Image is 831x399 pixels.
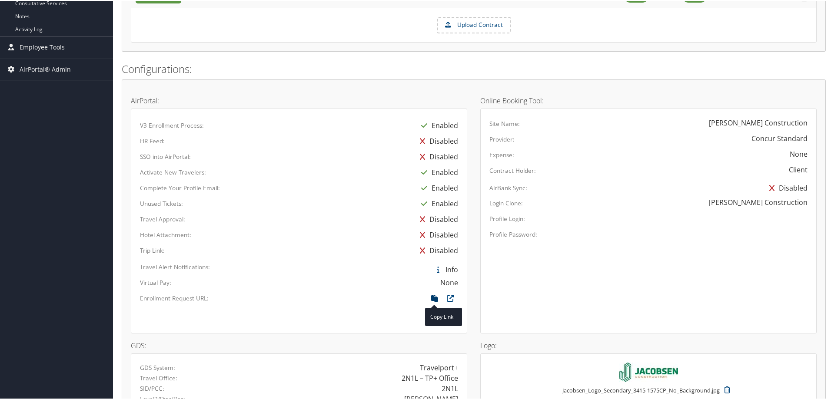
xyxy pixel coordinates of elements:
[489,165,536,174] label: Contract Holder:
[789,164,808,174] div: Client
[140,245,165,254] label: Trip Link:
[415,242,458,257] div: Disabled
[489,134,515,143] label: Provider:
[140,383,164,392] label: SID/PCC:
[442,383,458,393] div: 2N1L
[140,152,191,160] label: SSO into AirPortal:
[140,198,183,207] label: Unused Tickets:
[480,96,817,103] h4: Online Booking Tool:
[417,195,458,211] div: Enabled
[140,262,210,270] label: Travel Alert Notifications:
[751,132,808,143] div: Concur Standard
[20,58,71,79] span: AirPortal® Admin
[489,229,537,238] label: Profile Password:
[489,198,523,207] label: Login Clone:
[140,373,177,382] label: Travel Office:
[417,117,458,132] div: Enabled
[489,214,525,222] label: Profile Login:
[417,179,458,195] div: Enabled
[709,196,808,207] div: [PERSON_NAME] Construction
[402,372,458,383] div: 2N1L – TP+ Office
[790,148,808,158] div: None
[140,230,191,238] label: Hotel Attachment:
[417,164,458,179] div: Enabled
[415,211,458,226] div: Disabled
[140,277,171,286] label: Virtual Pay:
[709,117,808,127] div: [PERSON_NAME] Construction
[140,363,175,371] label: GDS System:
[765,179,808,195] div: Disabled
[131,341,467,348] h4: GDS:
[420,362,458,372] div: Travelport+
[432,264,458,274] span: Info
[480,341,817,348] h4: Logo:
[20,36,65,57] span: Employee Tools
[140,120,204,129] label: V3 Enrollment Process:
[140,136,165,145] label: HR Feed:
[140,293,209,302] label: Enrollment Request URL:
[415,148,458,164] div: Disabled
[415,132,458,148] div: Disabled
[131,96,467,103] h4: AirPortal:
[489,183,527,191] label: AirBank Sync:
[440,277,458,287] div: None
[438,17,510,32] label: Upload Contract
[140,167,206,176] label: Activate New Travelers:
[489,150,514,158] label: Expense:
[122,61,826,76] h2: Configurations:
[140,183,220,191] label: Complete Your Profile Email:
[415,226,458,242] div: Disabled
[140,214,185,223] label: Travel Approval:
[619,362,678,381] img: Jacobsen_Logo_Secondary_3415-1575CP_No_Background.jpg
[489,119,520,127] label: Site Name:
